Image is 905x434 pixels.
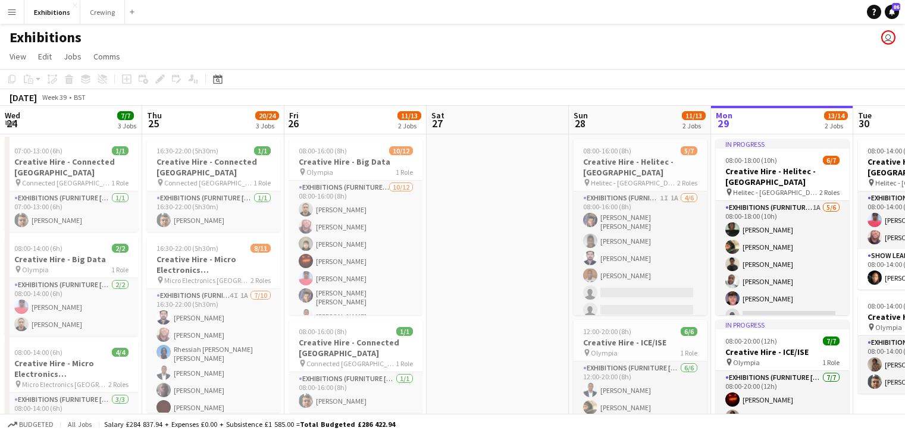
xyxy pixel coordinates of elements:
[289,110,299,121] span: Fri
[5,278,138,336] app-card-role: Exhibitions (Furniture [PERSON_NAME])2/208:00-14:00 (6h)[PERSON_NAME][PERSON_NAME]
[574,156,707,178] h3: Creative Hire - Helitec - [GEOGRAPHIC_DATA]
[823,336,840,345] span: 7/7
[250,276,271,285] span: 2 Roles
[145,117,162,130] span: 25
[5,49,31,64] a: View
[681,327,697,336] span: 6/6
[583,327,631,336] span: 12:00-20:00 (8h)
[10,29,82,46] h1: Exhibitions
[289,139,422,315] app-job-card: 08:00-16:00 (8h)10/12Creative Hire - Big Data Olympia1 RoleExhibitions (Furniture [PERSON_NAME])1...
[147,139,280,232] app-job-card: 16:30-22:00 (5h30m)1/1Creative Hire - Connected [GEOGRAPHIC_DATA] Connected [GEOGRAPHIC_DATA]1 Ro...
[681,146,697,155] span: 5/7
[89,49,125,64] a: Comms
[716,201,849,328] app-card-role: Exhibitions (Furniture [PERSON_NAME])1A5/608:00-18:00 (10h)[PERSON_NAME][PERSON_NAME][PERSON_NAME...
[396,168,413,177] span: 1 Role
[80,1,125,24] button: Crewing
[74,93,86,102] div: BST
[725,336,777,345] span: 08:00-20:00 (12h)
[33,49,57,64] a: Edit
[147,156,280,178] h3: Creative Hire - Connected [GEOGRAPHIC_DATA]
[289,372,422,413] app-card-role: Exhibitions (Furniture [PERSON_NAME])1/108:00-16:00 (8h)[PERSON_NAME]
[111,178,129,187] span: 1 Role
[289,337,422,358] h3: Creative Hire - Connected [GEOGRAPHIC_DATA]
[255,111,279,120] span: 20/24
[289,320,422,413] app-job-card: 08:00-16:00 (8h)1/1Creative Hire - Connected [GEOGRAPHIC_DATA] Connected [GEOGRAPHIC_DATA]1 RoleE...
[856,117,872,130] span: 30
[725,156,777,165] span: 08:00-18:00 (10h)
[93,51,120,62] span: Comms
[289,181,422,418] app-card-role: Exhibitions (Furniture [PERSON_NAME])10/1208:00-16:00 (8h)[PERSON_NAME][PERSON_NAME][PERSON_NAME]...
[680,348,697,357] span: 1 Role
[299,146,347,155] span: 08:00-16:00 (8h)
[574,139,707,315] div: 08:00-16:00 (8h)5/7Creative Hire - Helitec - [GEOGRAPHIC_DATA] Helitec - [GEOGRAPHIC_DATA]2 Roles...
[682,121,705,130] div: 2 Jobs
[396,359,413,368] span: 1 Role
[398,121,421,130] div: 2 Jobs
[682,111,706,120] span: 11/13
[3,117,20,130] span: 24
[574,110,588,121] span: Sun
[819,188,840,197] span: 2 Roles
[574,337,707,348] h3: Creative Hire - ICE/ISE
[733,358,760,367] span: Olympia
[156,146,218,155] span: 16:30-22:00 (5h30m)
[716,320,849,329] div: In progress
[156,244,218,253] span: 16:30-22:00 (5h30m)
[14,146,62,155] span: 07:00-13:00 (6h)
[5,254,138,265] h3: Creative Hire - Big Data
[716,139,849,315] app-job-card: In progress08:00-18:00 (10h)6/7Creative Hire - Helitec - [GEOGRAPHIC_DATA] Helitec - [GEOGRAPHIC_...
[5,156,138,178] h3: Creative Hire - Connected [GEOGRAPHIC_DATA]
[824,111,848,120] span: 13/14
[825,121,847,130] div: 2 Jobs
[108,380,129,389] span: 2 Roles
[431,110,444,121] span: Sat
[14,244,62,253] span: 08:00-14:00 (6h)
[5,110,20,121] span: Wed
[14,348,62,357] span: 08:00-14:00 (6h)
[716,347,849,357] h3: Creative Hire - ICE/ISE
[716,166,849,187] h3: Creative Hire - Helitec - [GEOGRAPHIC_DATA]
[716,110,732,121] span: Mon
[858,110,872,121] span: Tue
[10,92,37,103] div: [DATE]
[300,420,395,429] span: Total Budgeted £286 422.94
[591,348,618,357] span: Olympia
[22,265,49,274] span: Olympia
[389,146,413,155] span: 10/12
[38,51,52,62] span: Edit
[306,168,333,177] span: Olympia
[147,191,280,232] app-card-role: Exhibitions (Furniture [PERSON_NAME])1/116:30-22:00 (5h30m)[PERSON_NAME]
[112,348,129,357] span: 4/4
[677,178,697,187] span: 2 Roles
[65,420,94,429] span: All jobs
[112,244,129,253] span: 2/2
[881,30,895,45] app-user-avatar: Joseph Smart
[583,146,631,155] span: 08:00-16:00 (8h)
[147,237,280,413] app-job-card: 16:30-22:00 (5h30m)8/11Creative Hire - Micro Electronics [GEOGRAPHIC_DATA] - [PERSON_NAME] Micro ...
[822,358,840,367] span: 1 Role
[118,121,136,130] div: 3 Jobs
[574,191,707,322] app-card-role: Exhibitions (Furniture [PERSON_NAME])1I1A4/608:00-16:00 (8h)[PERSON_NAME] [PERSON_NAME][PERSON_NA...
[22,380,108,389] span: Micro Electronics [GEOGRAPHIC_DATA] - [PERSON_NAME]
[111,265,129,274] span: 1 Role
[256,121,278,130] div: 3 Jobs
[733,188,819,197] span: Helitec - [GEOGRAPHIC_DATA]
[289,156,422,167] h3: Creative Hire - Big Data
[147,110,162,121] span: Thu
[716,139,849,149] div: In progress
[5,191,138,232] app-card-role: Exhibitions (Furniture [PERSON_NAME])1/107:00-13:00 (6h)[PERSON_NAME]
[19,420,54,429] span: Budgeted
[572,117,588,130] span: 28
[5,139,138,232] app-job-card: 07:00-13:00 (6h)1/1Creative Hire - Connected [GEOGRAPHIC_DATA] Connected [GEOGRAPHIC_DATA]1 RoleE...
[5,237,138,336] app-job-card: 08:00-14:00 (6h)2/2Creative Hire - Big Data Olympia1 RoleExhibitions (Furniture [PERSON_NAME])2/2...
[117,111,134,120] span: 7/7
[287,117,299,130] span: 26
[885,5,899,19] a: 86
[164,178,253,187] span: Connected [GEOGRAPHIC_DATA]
[892,3,900,11] span: 86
